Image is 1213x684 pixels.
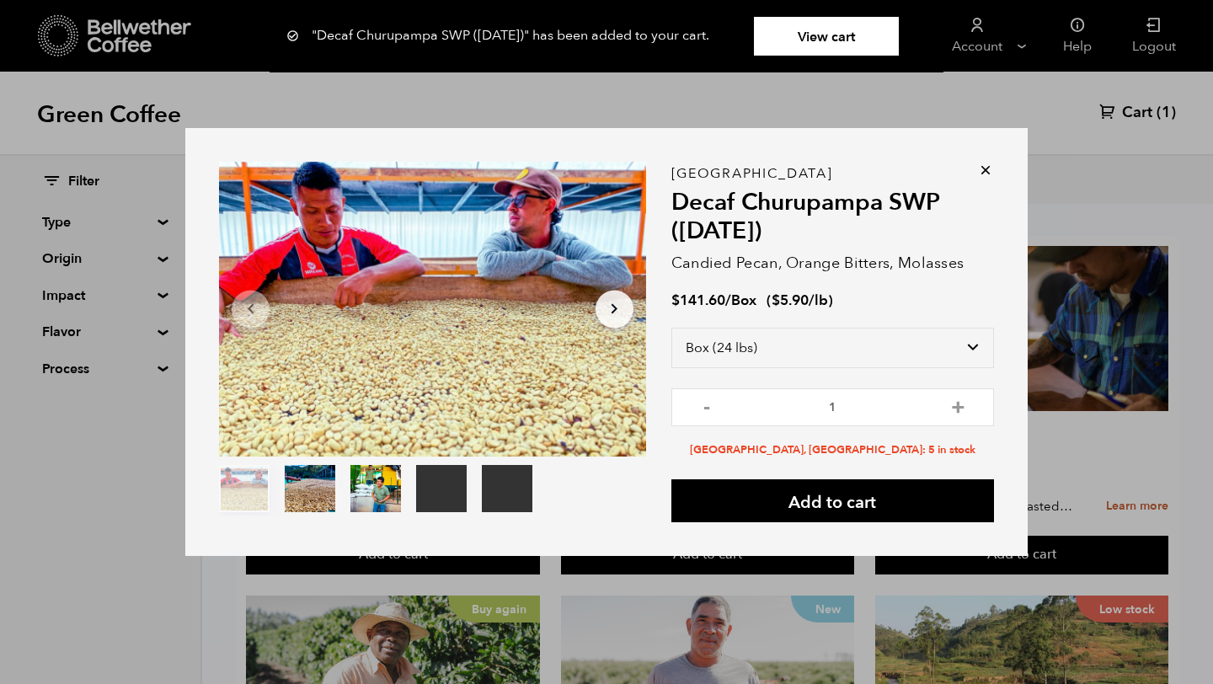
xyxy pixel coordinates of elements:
video: Your browser does not support the video tag. [416,465,467,512]
bdi: 141.60 [671,291,725,310]
span: /lb [809,291,828,310]
span: Box [731,291,756,310]
span: ( ) [767,291,833,310]
video: Your browser does not support the video tag. [482,465,532,512]
p: Candied Pecan, Orange Bitters, Molasses [671,252,994,275]
span: $ [772,291,780,310]
span: / [725,291,731,310]
button: - [697,397,718,414]
li: [GEOGRAPHIC_DATA], [GEOGRAPHIC_DATA]: 5 in stock [671,442,994,458]
button: + [948,397,969,414]
bdi: 5.90 [772,291,809,310]
h2: Decaf Churupampa SWP ([DATE]) [671,189,994,245]
button: Add to cart [671,479,994,522]
span: $ [671,291,680,310]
